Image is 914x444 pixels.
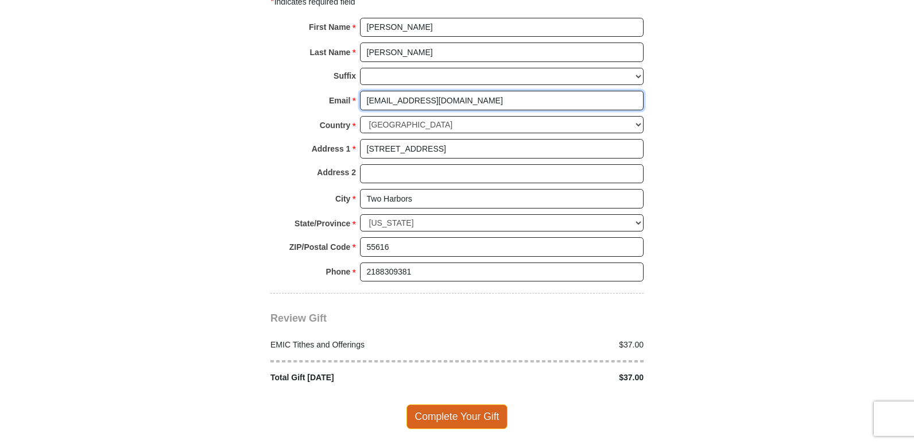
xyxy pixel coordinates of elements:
[312,141,351,157] strong: Address 1
[457,339,650,351] div: $37.00
[320,117,351,133] strong: Country
[317,164,356,180] strong: Address 2
[265,372,458,384] div: Total Gift [DATE]
[295,215,350,231] strong: State/Province
[329,92,350,109] strong: Email
[335,191,350,207] strong: City
[309,19,350,35] strong: First Name
[457,372,650,384] div: $37.00
[326,264,351,280] strong: Phone
[334,68,356,84] strong: Suffix
[310,44,351,60] strong: Last Name
[265,339,458,351] div: EMIC Tithes and Offerings
[270,312,327,324] span: Review Gift
[406,404,508,428] span: Complete Your Gift
[289,239,351,255] strong: ZIP/Postal Code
